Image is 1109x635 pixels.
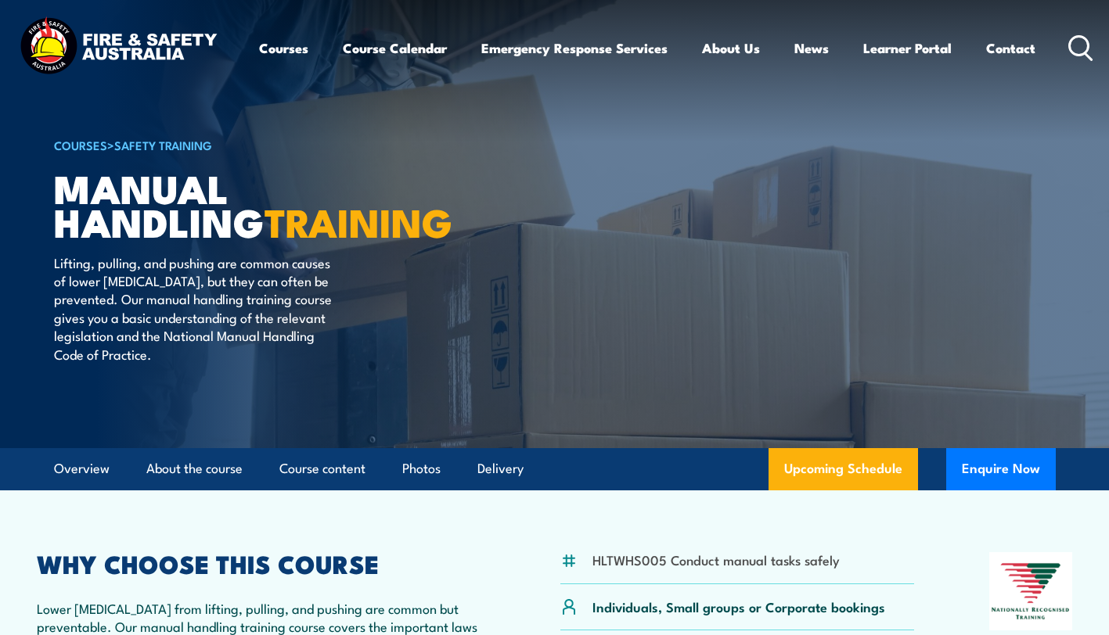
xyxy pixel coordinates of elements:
a: Contact [986,27,1035,69]
img: Nationally Recognised Training logo. [989,552,1072,630]
a: Photos [402,448,441,490]
h6: > [54,135,441,154]
a: About Us [702,27,760,69]
p: Lifting, pulling, and pushing are common causes of lower [MEDICAL_DATA], but they can often be pr... [54,253,340,363]
h1: Manual Handling [54,170,441,238]
p: Individuals, Small groups or Corporate bookings [592,597,885,615]
h2: WHY CHOOSE THIS COURSE [37,552,486,574]
a: Delivery [477,448,524,490]
a: News [794,27,829,69]
a: Course Calendar [343,27,447,69]
a: COURSES [54,136,107,153]
a: Safety Training [114,136,212,153]
button: Enquire Now [946,448,1056,490]
a: Upcoming Schedule [769,448,918,490]
li: HLTWHS005 Conduct manual tasks safely [592,551,840,569]
strong: TRAINING [265,191,452,251]
a: Emergency Response Services [481,27,668,69]
a: Courses [259,27,308,69]
a: Learner Portal [863,27,952,69]
a: About the course [146,448,243,490]
a: Course content [279,448,365,490]
a: Overview [54,448,110,490]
